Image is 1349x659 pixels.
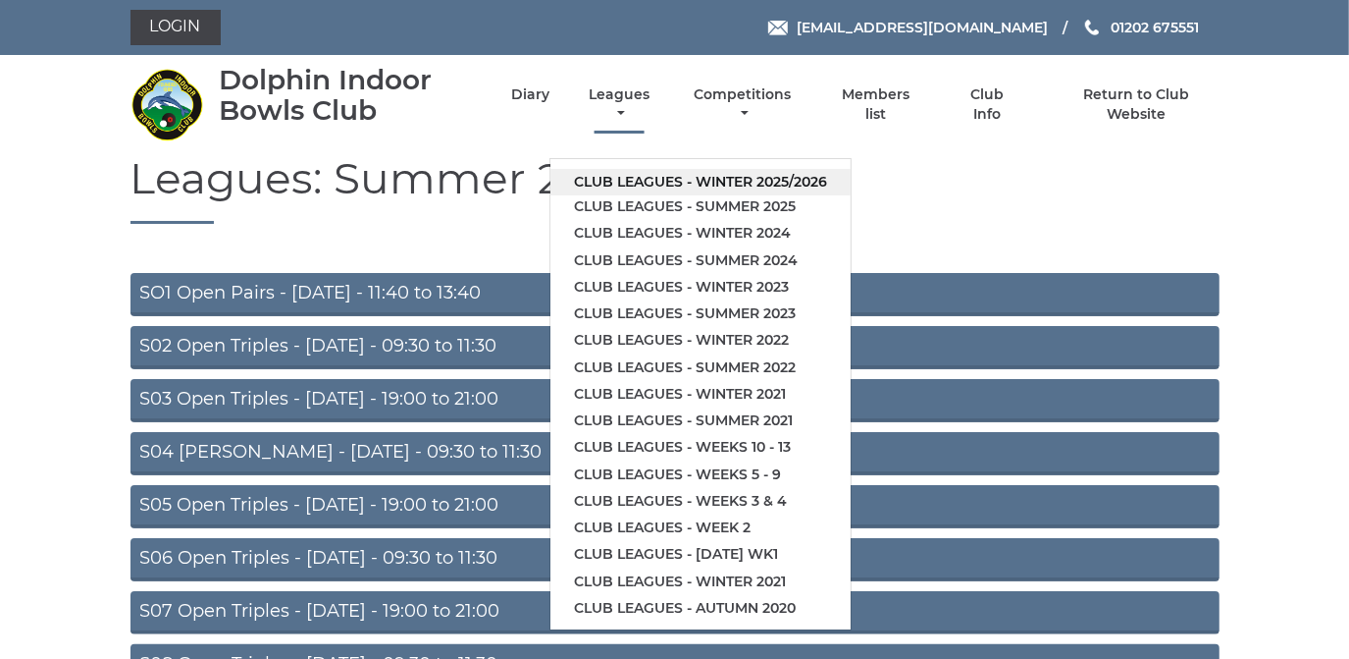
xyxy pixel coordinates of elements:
[550,408,851,434] a: Club leagues - Summer 2021
[768,17,1048,38] a: Email [EMAIL_ADDRESS][DOMAIN_NAME]
[830,85,920,124] a: Members list
[549,158,852,631] ul: Leagues
[550,247,851,274] a: Club leagues - Summer 2024
[797,19,1048,36] span: [EMAIL_ADDRESS][DOMAIN_NAME]
[130,154,1219,224] h1: Leagues: Summer 2025
[690,85,797,124] a: Competitions
[130,10,221,45] a: Login
[130,432,1219,475] a: S04 [PERSON_NAME] - [DATE] - 09:30 to 11:30
[550,569,851,595] a: Club leagues - Winter 2021
[550,434,851,461] a: Club leagues - Weeks 10 - 13
[550,515,851,541] a: Club leagues - Week 2
[550,462,851,488] a: Club leagues - Weeks 5 - 9
[550,193,851,220] a: Club leagues - Summer 2025
[584,85,654,124] a: Leagues
[130,68,204,141] img: Dolphin Indoor Bowls Club
[550,355,851,381] a: Club leagues - Summer 2022
[956,85,1019,124] a: Club Info
[550,541,851,568] a: Club leagues - [DATE] wk1
[1082,17,1199,38] a: Phone us 01202 675551
[550,274,851,301] a: Club leagues - Winter 2023
[130,273,1219,316] a: SO1 Open Pairs - [DATE] - 11:40 to 13:40
[219,65,477,126] div: Dolphin Indoor Bowls Club
[550,488,851,515] a: Club leagues - Weeks 3 & 4
[550,169,851,195] a: Club leagues - Winter 2025/2026
[130,379,1219,422] a: S03 Open Triples - [DATE] - 19:00 to 21:00
[130,485,1219,528] a: S05 Open Triples - [DATE] - 19:00 to 21:00
[130,326,1219,369] a: S02 Open Triples - [DATE] - 09:30 to 11:30
[1111,19,1199,36] span: 01202 675551
[550,220,851,247] a: Club leagues - Winter 2024
[130,591,1219,634] a: S07 Open Triples - [DATE] - 19:00 to 21:00
[550,327,851,354] a: Club leagues - Winter 2022
[1085,20,1099,35] img: Phone us
[550,381,851,408] a: Club leagues - Winter 2021
[511,85,549,104] a: Diary
[1053,85,1219,124] a: Return to Club Website
[550,301,851,327] a: Club leagues - Summer 2023
[768,21,788,35] img: Email
[130,538,1219,581] a: S06 Open Triples - [DATE] - 09:30 to 11:30
[550,595,851,622] a: Club leagues - Autumn 2020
